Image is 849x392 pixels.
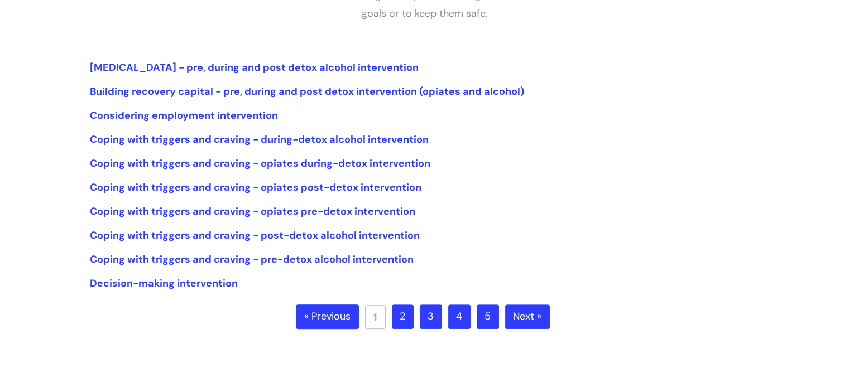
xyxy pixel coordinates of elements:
[448,304,471,329] a: 4
[365,305,386,329] a: 1
[90,109,278,122] a: Considering employment intervention
[90,133,429,146] a: Coping with triggers and craving - during-detox alcohol intervention
[392,304,414,329] a: 2
[90,181,421,194] a: Coping with triggers and craving - opiates post-detox intervention
[296,304,359,329] a: « Previous
[90,229,420,242] a: Coping with triggers and craving - post-detox alcohol intervention
[90,61,419,74] a: [MEDICAL_DATA] - pre, during and post detox alcohol intervention
[90,253,414,266] a: Coping with triggers and craving - pre-detox alcohol intervention
[505,304,550,329] a: Next »
[477,304,499,329] a: 5
[90,205,415,218] a: Coping with triggers and craving - opiates pre-detox intervention
[420,304,442,329] a: 3
[90,157,430,170] a: Coping with triggers and craving - opiates during-detox intervention
[90,85,524,98] a: Building recovery capital - pre, during and post detox intervention (opiates and alcohol)
[90,277,238,290] a: Decision-making intervention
